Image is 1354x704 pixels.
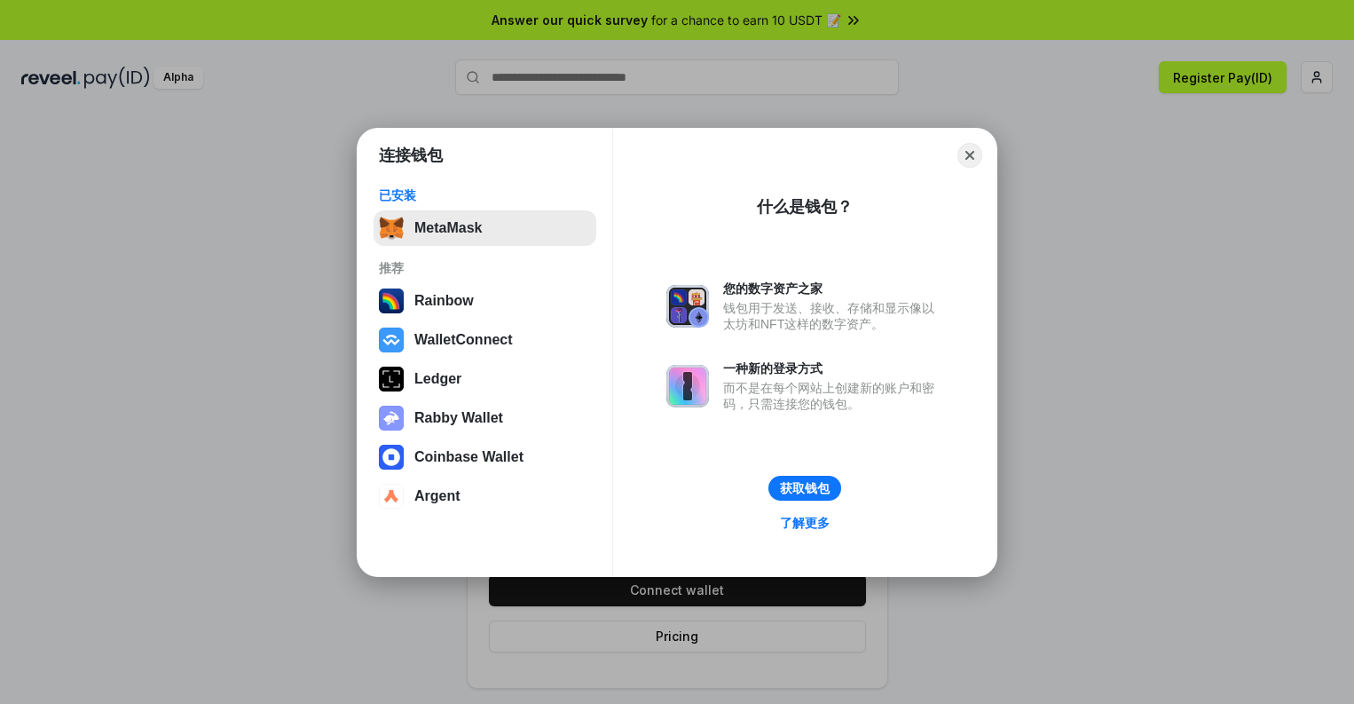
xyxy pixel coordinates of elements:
div: 推荐 [379,260,591,276]
button: Coinbase Wallet [374,439,596,475]
img: svg+xml,%3Csvg%20xmlns%3D%22http%3A%2F%2Fwww.w3.org%2F2000%2Fsvg%22%20width%3D%2228%22%20height%3... [379,367,404,392]
div: Rabby Wallet [414,410,503,426]
div: 已安装 [379,187,591,203]
div: 一种新的登录方式 [723,360,943,376]
div: 您的数字资产之家 [723,281,943,297]
div: 获取钱包 [780,480,830,496]
img: svg+xml,%3Csvg%20width%3D%22120%22%20height%3D%22120%22%20viewBox%3D%220%200%20120%20120%22%20fil... [379,289,404,313]
h1: 连接钱包 [379,145,443,166]
div: 什么是钱包？ [757,196,853,218]
img: svg+xml,%3Csvg%20width%3D%2228%22%20height%3D%2228%22%20viewBox%3D%220%200%2028%2028%22%20fill%3D... [379,328,404,352]
img: svg+xml,%3Csvg%20xmlns%3D%22http%3A%2F%2Fwww.w3.org%2F2000%2Fsvg%22%20fill%3D%22none%22%20viewBox... [379,406,404,431]
button: Ledger [374,361,596,397]
div: MetaMask [414,220,482,236]
img: svg+xml,%3Csvg%20fill%3D%22none%22%20height%3D%2233%22%20viewBox%3D%220%200%2035%2033%22%20width%... [379,216,404,241]
button: Close [957,143,982,168]
button: WalletConnect [374,322,596,358]
div: WalletConnect [414,332,513,348]
div: Ledger [414,371,461,387]
button: MetaMask [374,210,596,246]
div: 钱包用于发送、接收、存储和显示像以太坊和NFT这样的数字资产。 [723,300,943,332]
button: Rainbow [374,283,596,319]
img: svg+xml,%3Csvg%20width%3D%2228%22%20height%3D%2228%22%20viewBox%3D%220%200%2028%2028%22%20fill%3D... [379,484,404,509]
div: 而不是在每个网站上创建新的账户和密码，只需连接您的钱包。 [723,380,943,412]
div: 了解更多 [780,515,830,531]
img: svg+xml,%3Csvg%20xmlns%3D%22http%3A%2F%2Fwww.w3.org%2F2000%2Fsvg%22%20fill%3D%22none%22%20viewBox... [666,365,709,407]
img: svg+xml,%3Csvg%20width%3D%2228%22%20height%3D%2228%22%20viewBox%3D%220%200%2028%2028%22%20fill%3D... [379,445,404,470]
button: Rabby Wallet [374,400,596,436]
button: Argent [374,479,596,514]
div: Argent [414,488,461,504]
button: 获取钱包 [768,476,841,501]
div: Coinbase Wallet [414,449,523,465]
img: svg+xml,%3Csvg%20xmlns%3D%22http%3A%2F%2Fwww.w3.org%2F2000%2Fsvg%22%20fill%3D%22none%22%20viewBox... [666,285,709,328]
a: 了解更多 [769,511,840,534]
div: Rainbow [414,293,474,309]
